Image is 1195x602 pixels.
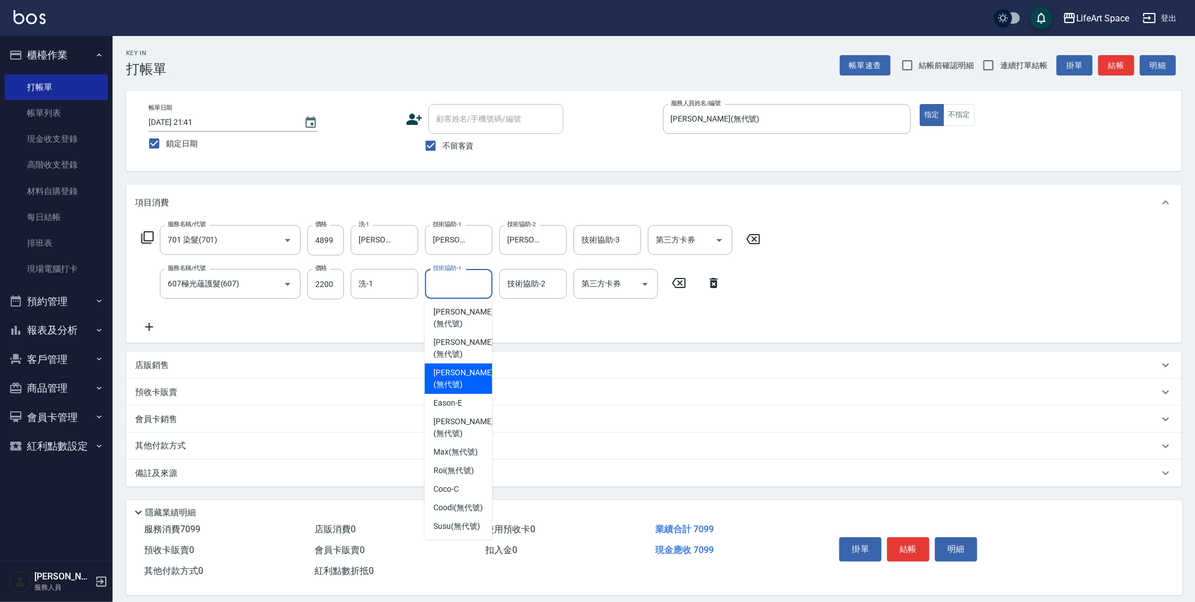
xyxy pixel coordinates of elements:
a: 每日結帳 [5,204,108,230]
button: 預約管理 [5,287,108,316]
button: Choose date, selected date is 2025-08-14 [297,109,324,136]
label: 服務人員姓名/編號 [671,99,720,107]
label: 技術協助-1 [433,220,462,228]
label: 服務名稱/代號 [168,264,205,272]
button: 不指定 [943,104,975,126]
p: 其他付款方式 [135,440,191,452]
span: 會員卡販賣 0 [315,545,365,555]
button: 結帳 [1098,55,1134,76]
h2: Key In [126,50,167,57]
h3: 打帳單 [126,61,167,77]
input: YYYY/MM/DD hh:mm [149,113,293,132]
span: [PERSON_NAME] (無代號) [433,416,493,439]
img: Logo [14,10,46,24]
span: Coco -C [433,483,459,495]
span: Roi (無代號) [433,465,474,477]
a: 材料自購登錄 [5,178,108,204]
button: 掛單 [1057,55,1093,76]
button: 商品管理 [5,374,108,403]
div: 備註及來源 [126,460,1181,487]
label: 技術協助-1 [433,264,462,272]
a: 帳單列表 [5,100,108,126]
a: 現場電腦打卡 [5,256,108,282]
button: Open [636,275,654,293]
button: 明細 [1140,55,1176,76]
button: LifeArt Space [1058,7,1134,30]
span: 其他付款方式 0 [144,565,203,576]
div: 會員卡銷售 [126,406,1181,433]
button: 掛單 [839,537,881,561]
span: 店販消費 0 [315,524,356,534]
a: 高階收支登錄 [5,152,108,178]
span: [PERSON_NAME] (無代號) [433,306,493,330]
button: 明細 [935,537,977,561]
img: Person [9,570,32,593]
span: 現金應收 7099 [655,545,714,555]
span: 使用預收卡 0 [485,524,535,534]
span: 結帳前確認明細 [919,60,974,71]
div: 店販銷售 [126,352,1181,379]
button: 結帳 [887,537,929,561]
span: 連續打單結帳 [1000,60,1048,71]
button: 報表及分析 [5,316,108,345]
span: 不留客資 [442,140,474,152]
p: 會員卡銷售 [135,414,177,425]
span: 鎖定日期 [166,138,198,150]
label: 價格 [315,264,327,272]
label: 洗-1 [359,220,369,228]
span: [PERSON_NAME] (無代號) [433,276,493,299]
p: 預收卡販賣 [135,387,177,398]
a: 打帳單 [5,74,108,100]
button: 會員卡管理 [5,403,108,432]
label: 價格 [315,220,327,228]
button: save [1030,7,1053,29]
span: 服務消費 7099 [144,524,200,534]
button: Open [279,231,297,249]
span: Coodi (無代號) [433,502,483,514]
button: Open [710,231,728,249]
h5: [PERSON_NAME] [34,571,92,582]
span: 扣入金 0 [485,545,517,555]
button: 櫃檯作業 [5,41,108,70]
span: Max (無代號) [433,446,478,458]
p: 服務人員 [34,582,92,592]
span: 預收卡販賣 0 [144,545,194,555]
p: 隱藏業績明細 [145,507,196,519]
p: 備註及來源 [135,468,177,479]
div: 預收卡販賣 [126,379,1181,406]
span: [PERSON_NAME] (無代號) [433,336,493,360]
p: 項目消費 [135,197,169,209]
button: 客戶管理 [5,345,108,374]
span: Eason -E [433,397,462,409]
button: 登出 [1138,8,1181,29]
button: 紅利點數設定 [5,432,108,461]
a: 現金收支登錄 [5,126,108,152]
a: 排班表 [5,230,108,256]
button: 指定 [920,104,944,126]
span: [PERSON_NAME] (無代號) [433,367,493,390]
div: 其他付款方式 [126,433,1181,460]
span: Susu (無代號) [433,520,480,532]
div: 項目消費 [126,185,1181,221]
label: 帳單日期 [149,104,172,112]
label: 服務名稱/代號 [168,220,205,228]
button: Open [279,275,297,293]
span: 紅利點數折抵 0 [315,565,374,576]
label: 技術協助-2 [507,220,536,228]
p: 店販銷售 [135,360,169,371]
button: 帳單速查 [840,55,890,76]
div: LifeArt Space [1076,11,1129,25]
span: 業績合計 7099 [655,524,714,534]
